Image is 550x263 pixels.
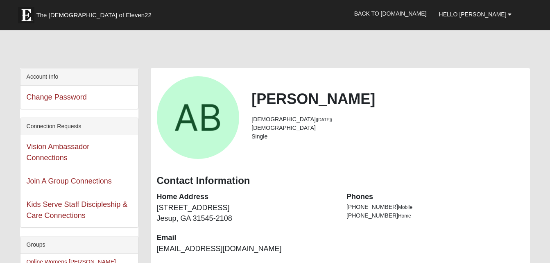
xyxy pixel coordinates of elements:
[439,11,507,18] span: Hello [PERSON_NAME]
[346,192,524,202] dt: Phones
[157,192,334,202] dt: Home Address
[157,203,334,224] dd: [STREET_ADDRESS] Jesup, GA 31545-2108
[18,7,34,23] img: Eleven22 logo
[36,11,152,19] span: The [DEMOGRAPHIC_DATA] of Eleven22
[433,4,518,25] a: Hello [PERSON_NAME]
[157,76,240,159] a: View Fullsize Photo
[251,115,524,124] li: [DEMOGRAPHIC_DATA]
[27,177,112,185] a: Join A Group Connections
[20,236,138,254] div: Groups
[14,3,178,23] a: The [DEMOGRAPHIC_DATA] of Eleven22
[398,204,412,210] span: Mobile
[346,203,524,211] li: [PHONE_NUMBER]
[157,233,334,243] dt: Email
[20,68,138,86] div: Account Info
[251,132,524,141] li: Single
[348,3,433,24] a: Back to [DOMAIN_NAME]
[27,200,128,220] a: Kids Serve Staff Discipleship & Care Connections
[251,124,524,132] li: [DEMOGRAPHIC_DATA]
[157,175,524,187] h3: Contact Information
[157,244,334,254] dd: [EMAIL_ADDRESS][DOMAIN_NAME]
[27,93,87,101] a: Change Password
[251,90,524,108] h2: [PERSON_NAME]
[346,211,524,220] li: [PHONE_NUMBER]
[20,118,138,135] div: Connection Requests
[316,117,332,122] small: ([DATE])
[27,143,90,162] a: Vision Ambassador Connections
[398,213,411,219] span: Home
